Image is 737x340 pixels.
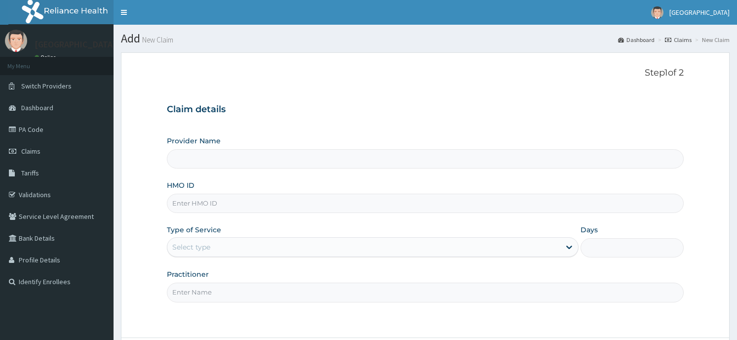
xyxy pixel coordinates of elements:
[5,30,27,52] img: User Image
[167,180,194,190] label: HMO ID
[21,169,39,177] span: Tariffs
[167,68,683,79] p: Step 1 of 2
[21,147,40,156] span: Claims
[167,269,209,279] label: Practitioner
[172,242,210,252] div: Select type
[167,283,683,302] input: Enter Name
[665,36,692,44] a: Claims
[167,194,683,213] input: Enter HMO ID
[581,225,598,235] label: Days
[167,104,683,115] h3: Claim details
[618,36,655,44] a: Dashboard
[669,8,730,17] span: [GEOGRAPHIC_DATA]
[21,103,53,112] span: Dashboard
[651,6,663,19] img: User Image
[140,36,173,43] small: New Claim
[167,136,221,146] label: Provider Name
[35,54,58,61] a: Online
[35,40,116,49] p: [GEOGRAPHIC_DATA]
[121,32,730,45] h1: Add
[693,36,730,44] li: New Claim
[21,82,72,90] span: Switch Providers
[167,225,221,235] label: Type of Service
